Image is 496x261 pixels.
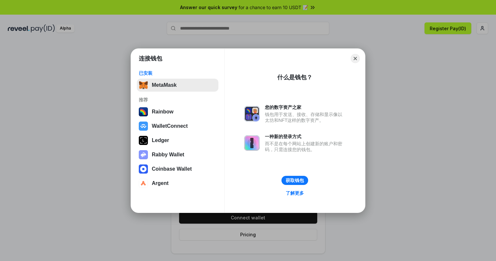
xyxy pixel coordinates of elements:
button: Argent [137,177,218,190]
button: 获取钱包 [281,176,308,185]
div: WalletConnect [152,123,188,129]
div: 您的数字资产之家 [265,104,346,110]
div: 推荐 [139,97,216,103]
img: svg+xml,%3Csvg%20width%3D%22120%22%20height%3D%22120%22%20viewBox%3D%220%200%20120%20120%22%20fil... [139,107,148,116]
img: svg+xml,%3Csvg%20xmlns%3D%22http%3A%2F%2Fwww.w3.org%2F2000%2Fsvg%22%20fill%3D%22none%22%20viewBox... [139,150,148,159]
button: WalletConnect [137,120,218,133]
img: svg+xml,%3Csvg%20xmlns%3D%22http%3A%2F%2Fwww.w3.org%2F2000%2Fsvg%22%20fill%3D%22none%22%20viewBox... [244,106,260,122]
button: Coinbase Wallet [137,163,218,176]
img: svg+xml,%3Csvg%20width%3D%2228%22%20height%3D%2228%22%20viewBox%3D%220%200%2028%2028%22%20fill%3D... [139,179,148,188]
div: MetaMask [152,82,176,88]
div: 获取钱包 [286,177,304,183]
img: svg+xml,%3Csvg%20xmlns%3D%22http%3A%2F%2Fwww.w3.org%2F2000%2Fsvg%22%20fill%3D%22none%22%20viewBox... [244,135,260,151]
div: 一种新的登录方式 [265,134,346,139]
button: Rabby Wallet [137,148,218,161]
div: 了解更多 [286,190,304,196]
button: Ledger [137,134,218,147]
img: svg+xml,%3Csvg%20width%3D%2228%22%20height%3D%2228%22%20viewBox%3D%220%200%2028%2028%22%20fill%3D... [139,122,148,131]
a: 了解更多 [282,189,308,197]
img: svg+xml,%3Csvg%20width%3D%2228%22%20height%3D%2228%22%20viewBox%3D%220%200%2028%2028%22%20fill%3D... [139,164,148,174]
div: Argent [152,180,169,186]
div: Rabby Wallet [152,152,184,158]
div: Ledger [152,137,169,143]
h1: 连接钱包 [139,55,162,62]
div: 而不是在每个网站上创建新的账户和密码，只需连接您的钱包。 [265,141,346,152]
button: MetaMask [137,79,218,92]
div: Coinbase Wallet [152,166,192,172]
div: 已安装 [139,70,216,76]
div: 钱包用于发送、接收、存储和显示像以太坊和NFT这样的数字资产。 [265,111,346,123]
button: Rainbow [137,105,218,118]
button: Close [351,54,360,63]
img: svg+xml,%3Csvg%20fill%3D%22none%22%20height%3D%2233%22%20viewBox%3D%220%200%2035%2033%22%20width%... [139,81,148,90]
div: 什么是钱包？ [277,73,312,81]
div: Rainbow [152,109,174,115]
img: svg+xml,%3Csvg%20xmlns%3D%22http%3A%2F%2Fwww.w3.org%2F2000%2Fsvg%22%20width%3D%2228%22%20height%3... [139,136,148,145]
